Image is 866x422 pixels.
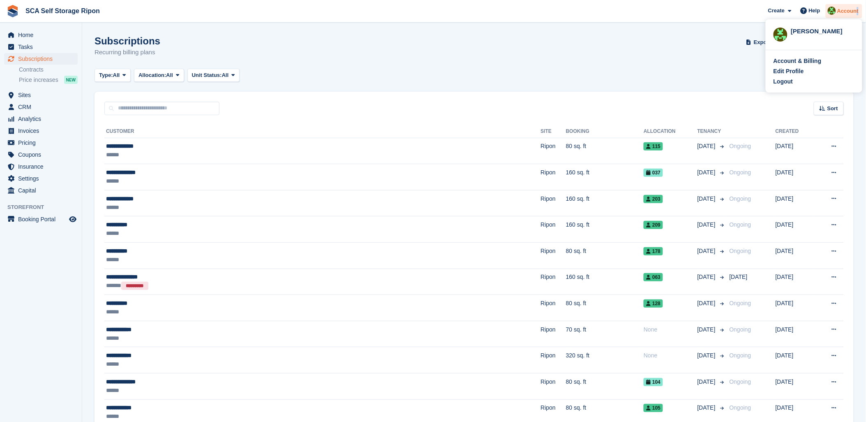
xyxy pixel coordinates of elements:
span: [DATE] [697,247,717,255]
a: SCA Self Storage Ripon [22,4,103,18]
div: [PERSON_NAME] [791,27,854,34]
td: [DATE] [776,190,815,216]
a: Contracts [19,66,78,74]
a: menu [4,101,78,113]
td: [DATE] [776,373,815,399]
td: [DATE] [776,321,815,347]
span: [DATE] [697,273,717,281]
span: All [222,71,229,79]
span: Ongoing [730,195,751,202]
a: menu [4,173,78,184]
span: Ongoing [730,378,751,385]
span: [DATE] [697,403,717,412]
div: None [644,325,697,334]
td: Ripon [541,295,566,321]
span: Sites [18,89,67,101]
td: Ripon [541,216,566,243]
div: NEW [64,76,78,84]
span: Storefront [7,203,82,211]
span: Ongoing [730,300,751,306]
span: 178 [644,247,663,255]
a: menu [4,213,78,225]
img: Kelly Neesham [774,28,787,42]
span: Booking Portal [18,213,67,225]
span: [DATE] [697,142,717,151]
span: Sort [827,104,838,113]
td: Ripon [541,242,566,269]
span: Ongoing [730,404,751,411]
td: Ripon [541,190,566,216]
span: Invoices [18,125,67,137]
span: Ongoing [730,221,751,228]
td: 80 sq. ft [566,295,644,321]
span: Type: [99,71,113,79]
span: 115 [644,142,663,151]
span: Ongoing [730,352,751,359]
a: menu [4,185,78,196]
span: Export [754,38,771,46]
span: 105 [644,404,663,412]
a: Account & Billing [774,57,854,65]
td: [DATE] [776,164,815,190]
th: Booking [566,125,644,138]
span: [DATE] [697,299,717,308]
a: menu [4,89,78,101]
a: menu [4,137,78,148]
td: 80 sq. ft [566,373,644,399]
span: Unit Status: [192,71,222,79]
span: [DATE] [697,378,717,386]
span: Account [837,7,859,15]
span: [DATE] [697,195,717,203]
td: Ripon [541,269,566,295]
span: Analytics [18,113,67,125]
div: None [644,351,697,360]
td: 160 sq. ft [566,269,644,295]
td: Ripon [541,321,566,347]
td: 70 sq. ft [566,321,644,347]
td: 160 sq. ft [566,164,644,190]
span: 203 [644,195,663,203]
div: Account & Billing [774,57,822,65]
span: All [113,71,120,79]
a: menu [4,161,78,172]
img: Kelly Neesham [828,7,836,15]
span: [DATE] [697,168,717,177]
span: Coupons [18,149,67,160]
span: Price increases [19,76,58,84]
td: 320 sq. ft [566,347,644,373]
a: menu [4,41,78,53]
span: Subscriptions [18,53,67,65]
button: Allocation: All [134,69,184,82]
a: menu [4,149,78,160]
th: Site [541,125,566,138]
img: stora-icon-8386f47178a22dfd0bd8f6a31ec36ba5ce8667c1dd55bd0f319d3a0aa187defe.svg [7,5,19,17]
span: Create [768,7,785,15]
span: 209 [644,221,663,229]
td: [DATE] [776,269,815,295]
span: 063 [644,273,663,281]
a: menu [4,113,78,125]
button: Export [744,35,781,49]
span: All [166,71,173,79]
span: Ongoing [730,248,751,254]
div: Edit Profile [774,67,804,76]
a: Price increases NEW [19,75,78,84]
span: 037 [644,169,663,177]
span: 128 [644,299,663,308]
td: [DATE] [776,347,815,373]
td: Ripon [541,373,566,399]
td: 160 sq. ft [566,190,644,216]
td: 80 sq. ft [566,138,644,164]
span: [DATE] [697,351,717,360]
span: Help [809,7,820,15]
span: [DATE] [697,220,717,229]
th: Customer [104,125,541,138]
button: Unit Status: All [187,69,240,82]
a: Logout [774,77,854,86]
button: Type: All [95,69,131,82]
span: Ongoing [730,169,751,176]
span: [DATE] [730,274,748,280]
span: Settings [18,173,67,184]
td: 80 sq. ft [566,242,644,269]
div: Logout [774,77,793,86]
